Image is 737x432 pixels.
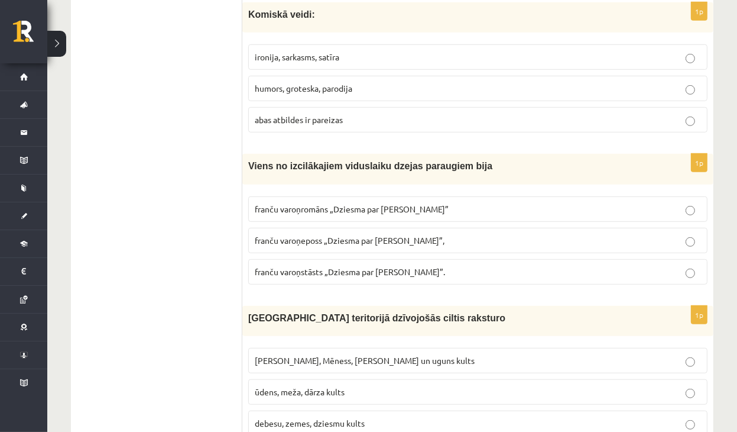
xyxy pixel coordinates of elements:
[255,386,345,397] span: ūdens, meža, dārza kults
[686,206,695,215] input: franču varoņromāns „Dziesma par [PERSON_NAME]”
[691,153,707,172] p: 1p
[248,313,505,323] span: [GEOGRAPHIC_DATA] teritorijā dzīvojošās ciltis raksturo
[248,161,492,171] span: Viens no izcilākajiem viduslaiku dzejas paraugiem bija
[255,51,339,62] span: ironija, sarkasms, satīra
[686,420,695,430] input: debesu, zemes, dziesmu kults
[686,269,695,278] input: franču varoņstāsts „Dziesma par [PERSON_NAME]”.
[255,235,444,246] span: franču varoņeposs „Dziesma par [PERSON_NAME]”,
[248,9,315,20] span: Komiskā veidi:
[255,204,449,214] span: franču varoņromāns „Dziesma par [PERSON_NAME]”
[255,114,343,125] span: abas atbildes ir pareizas
[691,2,707,21] p: 1p
[691,305,707,324] p: 1p
[255,418,365,428] span: debesu, zemes, dziesmu kults
[255,355,475,366] span: [PERSON_NAME], Mēness, [PERSON_NAME] un uguns kults
[686,117,695,126] input: abas atbildes ir pareizas
[255,266,445,277] span: franču varoņstāsts „Dziesma par [PERSON_NAME]”.
[13,21,47,50] a: Rīgas 1. Tālmācības vidusskola
[686,85,695,95] input: humors, groteska, parodija
[686,54,695,63] input: ironija, sarkasms, satīra
[255,83,352,94] span: humors, groteska, parodija
[686,237,695,247] input: franču varoņeposs „Dziesma par [PERSON_NAME]”,
[686,389,695,398] input: ūdens, meža, dārza kults
[686,357,695,367] input: [PERSON_NAME], Mēness, [PERSON_NAME] un uguns kults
